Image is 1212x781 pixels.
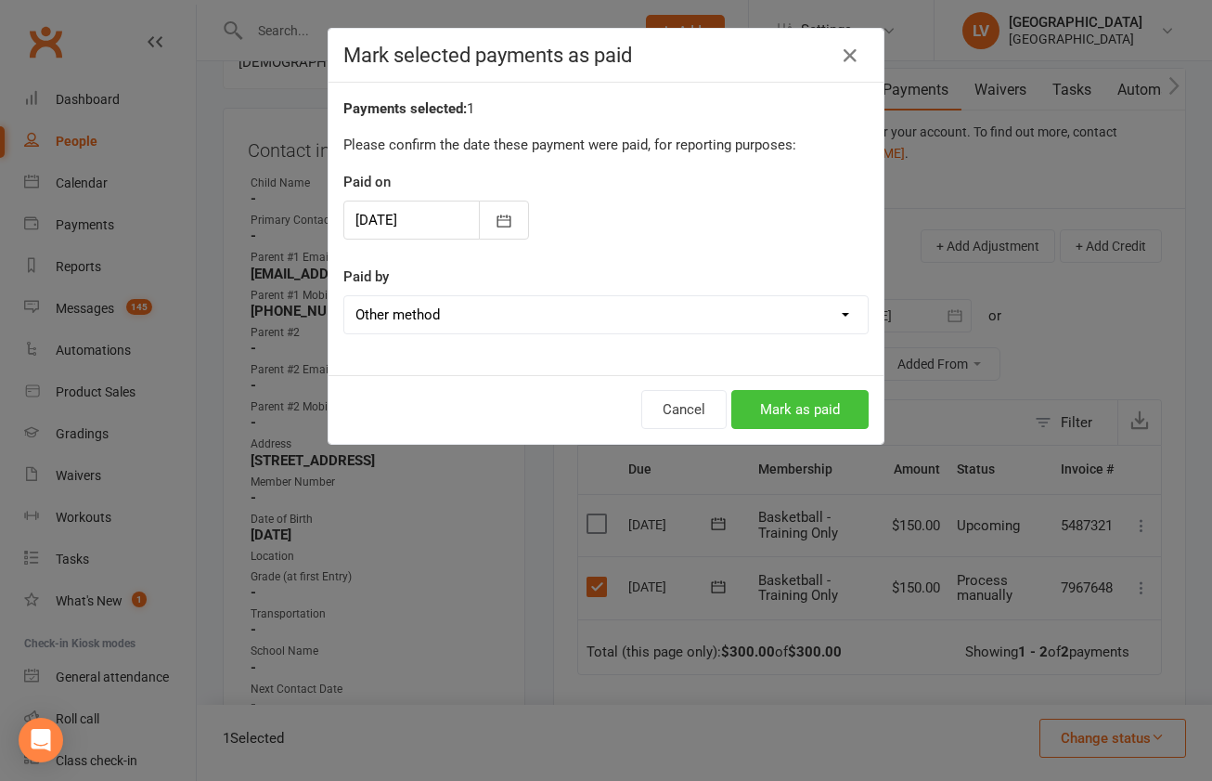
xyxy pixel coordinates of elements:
label: Paid on [343,171,391,193]
p: Please confirm the date these payment were paid, for reporting purposes: [343,134,869,156]
button: Cancel [641,390,727,429]
div: 1 [343,98,869,120]
button: Close [835,41,865,71]
div: Open Intercom Messenger [19,718,63,762]
label: Paid by [343,266,389,288]
button: Mark as paid [731,390,869,429]
h4: Mark selected payments as paid [343,44,869,67]
strong: Payments selected: [343,100,467,117]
